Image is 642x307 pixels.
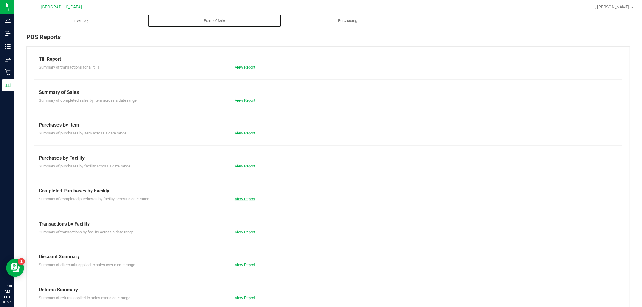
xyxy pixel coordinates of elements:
[281,14,414,27] a: Purchasing
[235,230,255,234] a: View Report
[235,98,255,103] a: View Report
[235,164,255,168] a: View Report
[235,131,255,135] a: View Report
[39,164,130,168] span: Summary of purchases by facility across a date range
[39,230,134,234] span: Summary of transactions by facility across a date range
[5,17,11,23] inline-svg: Analytics
[148,14,281,27] a: Point of Sale
[3,284,12,300] p: 11:30 AM EDT
[235,197,255,201] a: View Report
[39,253,618,260] div: Discount Summary
[330,18,366,23] span: Purchasing
[39,187,618,195] div: Completed Purchases by Facility
[591,5,631,9] span: Hi, [PERSON_NAME]!
[41,5,82,10] span: [GEOGRAPHIC_DATA]
[39,131,126,135] span: Summary of purchases by item across a date range
[39,98,137,103] span: Summary of completed sales by item across a date range
[235,65,255,69] a: View Report
[39,121,618,129] div: Purchases by Item
[5,56,11,62] inline-svg: Outbound
[235,262,255,267] a: View Report
[18,258,25,265] iframe: Resource center unread badge
[39,262,135,267] span: Summary of discounts applied to sales over a date range
[39,220,618,228] div: Transactions by Facility
[5,43,11,49] inline-svg: Inventory
[26,32,630,46] div: POS Reports
[65,18,97,23] span: Inventory
[235,296,255,300] a: View Report
[39,89,618,96] div: Summary of Sales
[5,30,11,36] inline-svg: Inbound
[3,300,12,304] p: 09/24
[5,69,11,75] inline-svg: Retail
[39,155,618,162] div: Purchases by Facility
[39,56,618,63] div: Till Report
[14,14,148,27] a: Inventory
[39,65,99,69] span: Summary of transactions for all tills
[39,296,130,300] span: Summary of returns applied to sales over a date range
[196,18,233,23] span: Point of Sale
[6,259,24,277] iframe: Resource center
[39,286,618,293] div: Returns Summary
[5,82,11,88] inline-svg: Reports
[39,197,149,201] span: Summary of completed purchases by facility across a date range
